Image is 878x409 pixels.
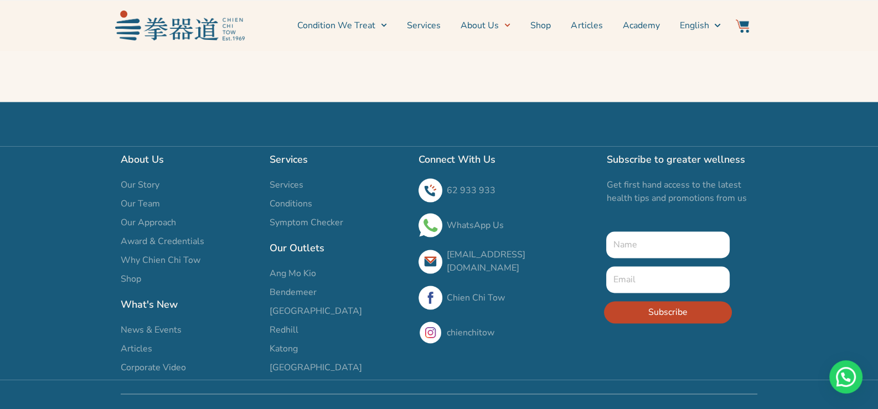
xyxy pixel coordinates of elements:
[121,361,259,374] a: Corporate Video
[250,12,721,39] nav: Menu
[270,178,407,191] a: Services
[447,248,525,274] a: [EMAIL_ADDRESS][DOMAIN_NAME]
[530,12,551,39] a: Shop
[121,197,259,210] a: Our Team
[270,342,298,355] span: Katong
[121,216,259,229] a: Our Approach
[270,267,316,280] span: Ang Mo Kio
[270,286,407,299] a: Bendemeer
[121,323,182,336] span: News & Events
[121,197,160,210] span: Our Team
[270,240,407,256] h2: Our Outlets
[461,12,510,39] a: About Us
[270,361,407,374] a: [GEOGRAPHIC_DATA]
[736,19,749,33] img: Website Icon-03
[121,342,259,355] a: Articles
[270,197,407,210] a: Conditions
[606,231,730,258] input: Name
[121,297,259,312] h2: What's New
[270,267,407,280] a: Ang Mo Kio
[606,152,757,167] h2: Subscribe to greater wellness
[270,342,407,355] a: Katong
[270,178,303,191] span: Services
[121,323,259,336] a: News & Events
[447,327,494,339] a: chienchitow
[121,361,186,374] span: Corporate Video
[270,323,407,336] a: Redhill
[270,304,362,318] span: [GEOGRAPHIC_DATA]
[121,272,259,286] a: Shop
[121,253,200,267] span: Why Chien Chi Tow
[297,12,387,39] a: Condition We Treat
[407,12,441,39] a: Services
[270,197,312,210] span: Conditions
[121,152,259,167] h2: About Us
[121,216,176,229] span: Our Approach
[270,323,298,336] span: Redhill
[679,12,720,39] a: English
[571,12,602,39] a: Articles
[270,152,407,167] h2: Services
[121,342,152,355] span: Articles
[121,253,259,267] a: Why Chien Chi Tow
[270,216,343,229] span: Symptom Checker
[606,178,757,205] p: Get first hand access to the latest health tips and promotions from us
[648,306,688,319] span: Subscribe
[121,178,259,191] a: Our Story
[606,231,730,332] form: New Form
[121,178,159,191] span: Our Story
[679,19,709,32] span: English
[121,235,204,248] span: Award & Credentials
[447,292,505,304] a: Chien Chi Tow
[606,266,730,293] input: Email
[604,301,732,323] button: Subscribe
[447,184,495,196] a: 62 933 933
[270,216,407,229] a: Symptom Checker
[419,152,595,167] h2: Connect With Us
[121,272,141,286] span: Shop
[622,12,659,39] a: Academy
[270,361,362,374] span: [GEOGRAPHIC_DATA]
[270,286,317,299] span: Bendemeer
[447,219,504,231] a: WhatsApp Us
[121,235,259,248] a: Award & Credentials
[270,304,407,318] a: [GEOGRAPHIC_DATA]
